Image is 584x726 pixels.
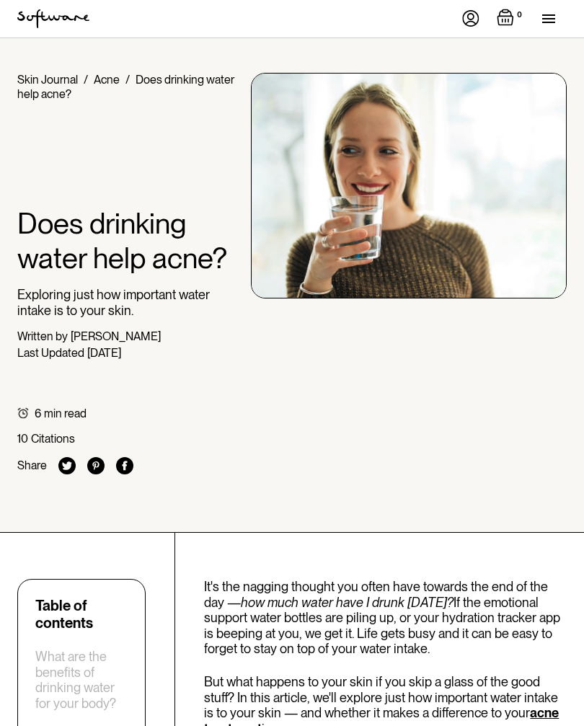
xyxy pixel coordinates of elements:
a: Skin Journal [17,73,78,87]
div: 0 [514,9,525,22]
div: 6 [35,407,41,420]
img: facebook icon [116,457,133,474]
img: Software Logo [17,9,89,28]
div: / [125,73,130,87]
div: [DATE] [87,346,121,360]
img: twitter icon [58,457,76,474]
img: pinterest icon [87,457,105,474]
div: 10 [17,432,28,446]
div: / [84,73,88,87]
div: Written by [17,329,68,343]
div: Share [17,459,47,472]
div: [PERSON_NAME] [71,329,161,343]
a: What are the benefits of drinking water for your body? [35,649,128,711]
div: Last Updated [17,346,84,360]
p: It's the nagging thought you often have towards the end of the day — If the emotional support wat... [204,579,567,657]
a: Acne [94,73,120,87]
p: Exploring just how important water intake is to your skin. [17,287,239,318]
h1: Does drinking water help acne? [17,206,239,275]
div: Does drinking water help acne? [17,73,234,101]
a: Open empty cart [497,9,525,29]
em: how much water have I drunk [DATE]? [241,595,454,610]
a: home [17,9,89,28]
div: Table of contents [35,597,128,632]
div: Citations [31,432,75,446]
div: min read [44,407,87,420]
